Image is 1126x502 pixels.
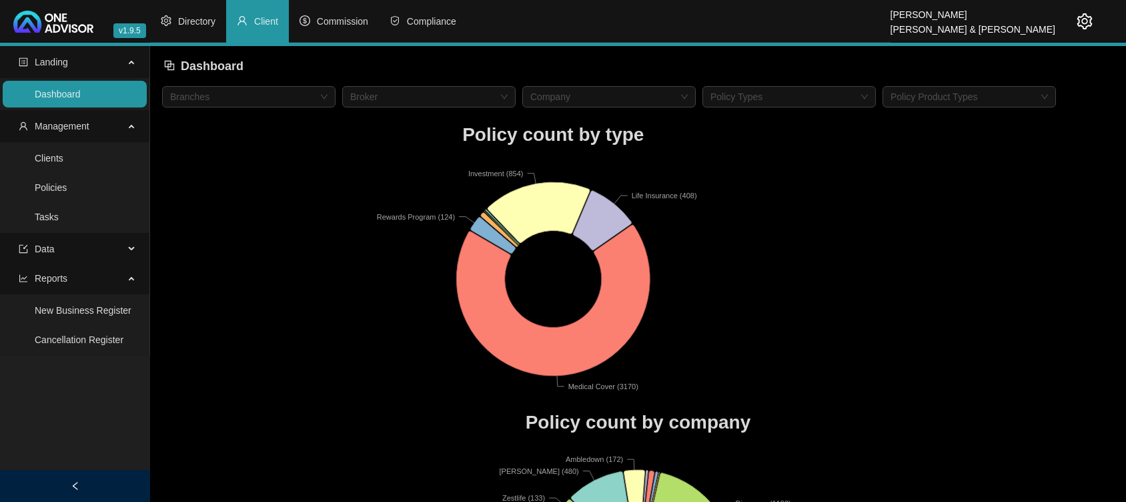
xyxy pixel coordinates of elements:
[35,89,81,99] a: Dashboard
[181,59,243,73] span: Dashboard
[632,191,697,199] text: Life Insurance (408)
[254,16,278,27] span: Client
[317,16,368,27] span: Commission
[500,467,579,475] text: [PERSON_NAME] (480)
[300,15,310,26] span: dollar
[390,15,400,26] span: safety
[162,120,945,150] h1: Policy count by type
[35,273,67,284] span: Reports
[35,121,89,132] span: Management
[178,16,215,27] span: Directory
[161,15,171,26] span: setting
[35,305,131,316] a: New Business Register
[568,382,638,390] text: Medical Cover (3170)
[113,23,146,38] span: v1.9.5
[163,59,175,71] span: block
[19,121,28,131] span: user
[71,481,80,491] span: left
[13,11,93,33] img: 2df55531c6924b55f21c4cf5d4484680-logo-light.svg
[35,334,123,345] a: Cancellation Register
[891,18,1055,33] div: [PERSON_NAME] & [PERSON_NAME]
[19,57,28,67] span: profile
[891,3,1055,18] div: [PERSON_NAME]
[35,244,55,254] span: Data
[35,182,67,193] a: Policies
[377,212,455,220] text: Rewards Program (124)
[407,16,456,27] span: Compliance
[35,212,59,222] a: Tasks
[468,169,524,177] text: Investment (854)
[19,244,28,254] span: import
[1077,13,1093,29] span: setting
[19,274,28,283] span: line-chart
[35,153,63,164] a: Clients
[237,15,247,26] span: user
[35,57,68,67] span: Landing
[502,494,545,502] text: Zestlife (133)
[566,455,623,463] text: Ambledown (172)
[162,408,1114,437] h1: Policy count by company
